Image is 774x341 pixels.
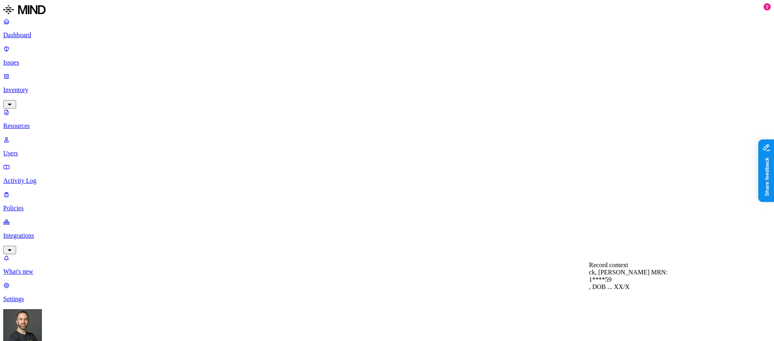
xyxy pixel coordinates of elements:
p: Inventory [3,86,771,94]
p: Policies [3,205,771,212]
p: Resources [3,122,771,130]
div: Record context [589,262,668,269]
p: Settings [3,295,771,303]
p: Activity Log [3,177,771,184]
div: 2 [764,3,771,10]
p: Users [3,150,771,157]
p: Dashboard [3,31,771,39]
p: Issues [3,59,771,66]
p: What's new [3,268,771,275]
img: MIND [3,3,46,16]
p: Integrations [3,232,771,239]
